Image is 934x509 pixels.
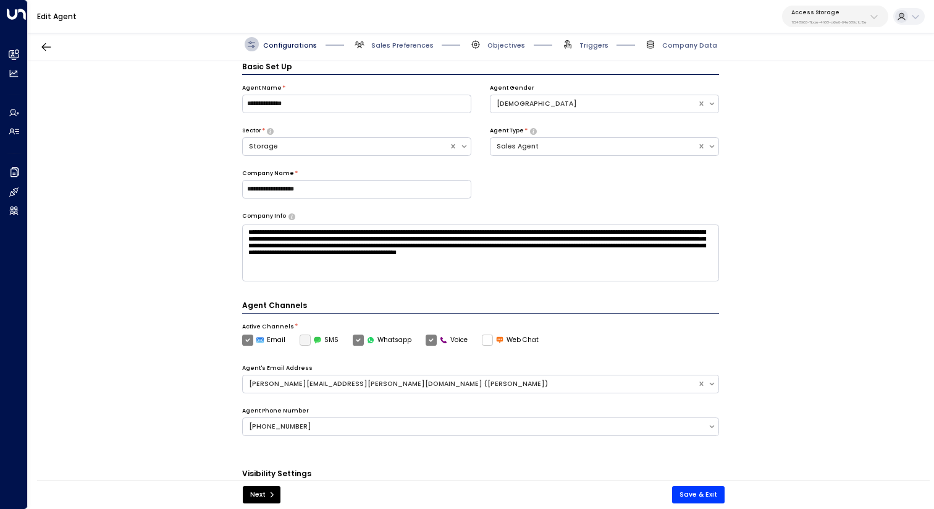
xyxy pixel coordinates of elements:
[353,335,412,346] label: Whatsapp
[37,11,77,22] a: Edit Agent
[267,128,274,134] button: Select whether your copilot will handle inquiries directly from leads or from brokers representin...
[371,41,434,50] span: Sales Preferences
[242,300,720,314] h4: Agent Channels
[242,169,294,178] label: Company Name
[782,6,888,27] button: Access Storage17248963-7bae-4f68-a6e0-04e589c1c15e
[497,99,691,109] div: [DEMOGRAPHIC_DATA]
[791,20,867,25] p: 17248963-7bae-4f68-a6e0-04e589c1c15e
[242,84,282,93] label: Agent Name
[242,323,294,331] label: Active Channels
[242,407,309,416] label: Agent Phone Number
[243,486,280,503] button: Next
[490,84,534,93] label: Agent Gender
[490,127,524,135] label: Agent Type
[249,142,444,152] div: Storage
[579,41,608,50] span: Triggers
[242,335,286,346] label: Email
[263,41,317,50] span: Configurations
[426,335,468,346] label: Voice
[300,335,339,346] label: SMS
[497,142,691,152] div: Sales Agent
[300,335,339,346] div: To activate this channel, please go to the Integrations page
[242,127,261,135] label: Sector
[662,41,717,50] span: Company Data
[288,213,295,220] button: Provide a brief overview of your company, including your industry, products or services, and any ...
[791,9,867,16] p: Access Storage
[530,128,537,134] button: Select whether your copilot will handle inquiries directly from leads or from brokers representin...
[249,379,691,389] div: [PERSON_NAME][EMAIL_ADDRESS][PERSON_NAME][DOMAIN_NAME] ([PERSON_NAME])
[242,212,286,221] label: Company Info
[249,422,702,432] div: [PHONE_NUMBER]
[242,61,720,75] h3: Basic Set Up
[487,41,525,50] span: Objectives
[242,364,313,373] label: Agent's Email Address
[672,486,725,503] button: Save & Exit
[482,335,539,346] label: Web Chat
[242,468,720,482] h3: Visibility Settings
